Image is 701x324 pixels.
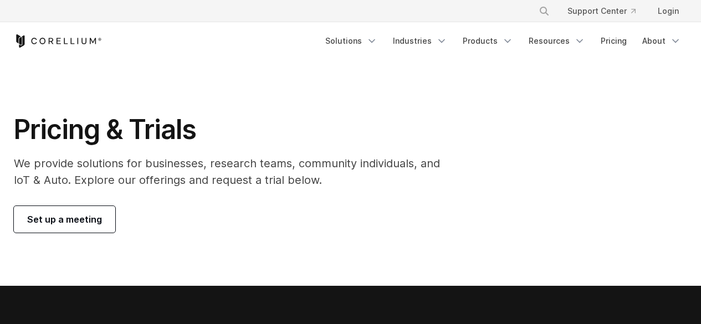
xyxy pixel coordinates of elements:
button: Search [534,1,554,21]
a: Resources [522,31,592,51]
div: Navigation Menu [525,1,688,21]
a: About [636,31,688,51]
h1: Pricing & Trials [14,113,456,146]
a: Industries [386,31,454,51]
a: Corellium Home [14,34,102,48]
a: Solutions [319,31,384,51]
p: We provide solutions for businesses, research teams, community individuals, and IoT & Auto. Explo... [14,155,456,188]
a: Support Center [559,1,644,21]
span: Set up a meeting [27,213,102,226]
a: Products [456,31,520,51]
a: Pricing [594,31,633,51]
a: Login [649,1,688,21]
a: Set up a meeting [14,206,115,233]
div: Navigation Menu [319,31,688,51]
